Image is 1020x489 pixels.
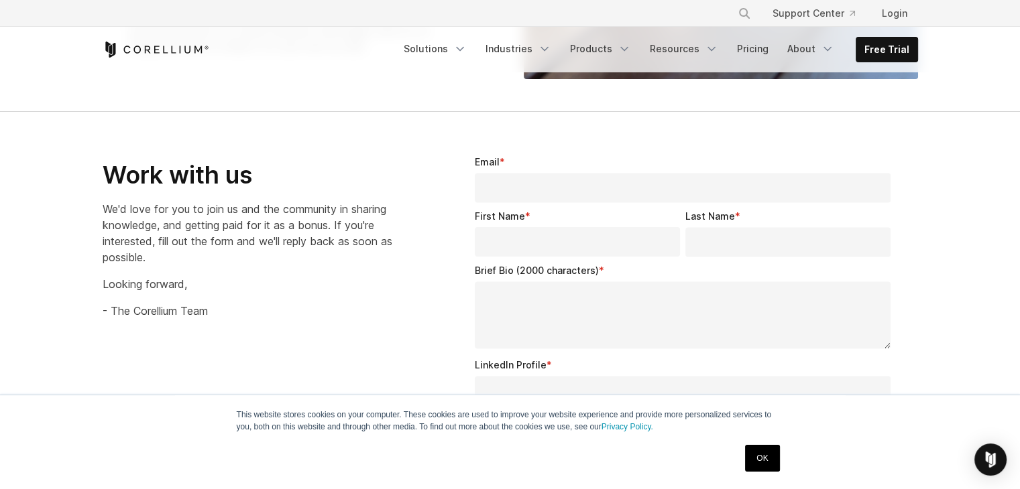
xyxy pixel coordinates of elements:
[475,359,547,370] span: LinkedIn Profile
[103,201,394,265] p: We'd love for you to join us and the community in sharing knowledge, and getting paid for it as a...
[762,1,866,25] a: Support Center
[729,37,777,61] a: Pricing
[871,1,918,25] a: Login
[974,443,1007,476] div: Open Intercom Messenger
[602,422,653,431] a: Privacy Policy.
[475,265,599,276] span: Brief Bio (2000 characters)
[642,37,726,61] a: Resources
[722,1,918,25] div: Navigation Menu
[103,160,394,190] h2: Work with us
[103,276,394,292] p: Looking forward,
[396,37,918,62] div: Navigation Menu
[856,38,917,62] a: Free Trial
[475,210,525,222] span: First Name
[562,37,639,61] a: Products
[237,409,784,433] p: This website stores cookies on your computer. These cookies are used to improve your website expe...
[779,37,842,61] a: About
[745,445,779,472] a: OK
[475,156,500,167] span: Email
[685,210,735,222] span: Last Name
[103,42,209,58] a: Corellium Home
[732,1,756,25] button: Search
[477,37,559,61] a: Industries
[103,303,394,319] p: - The Corellium Team
[396,37,475,61] a: Solutions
